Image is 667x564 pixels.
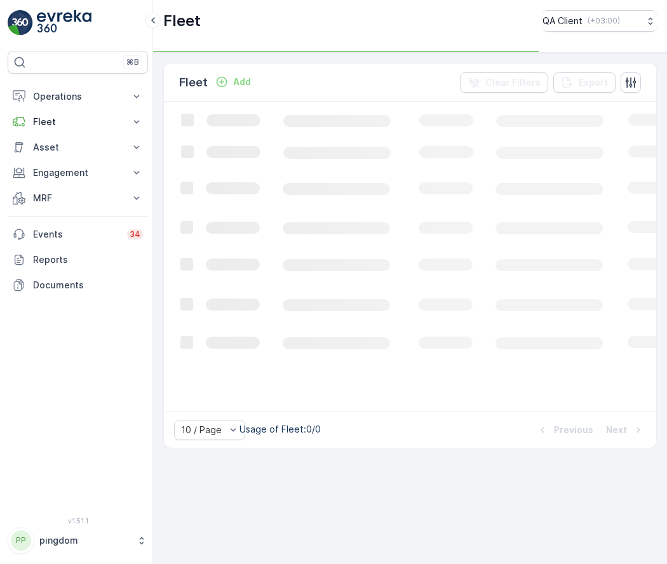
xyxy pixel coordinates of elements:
[485,76,541,89] p: Clear Filters
[542,15,583,27] p: QA Client
[542,10,657,32] button: QA Client(+03:00)
[8,84,148,109] button: Operations
[163,11,201,31] p: Fleet
[33,116,123,128] p: Fleet
[8,272,148,298] a: Documents
[8,109,148,135] button: Fleet
[33,141,123,154] p: Asset
[588,16,620,26] p: ( +03:00 )
[11,530,31,551] div: PP
[553,72,616,93] button: Export
[33,228,119,241] p: Events
[460,72,548,93] button: Clear Filters
[535,422,595,438] button: Previous
[8,160,148,185] button: Engagement
[33,253,143,266] p: Reports
[605,422,646,438] button: Next
[239,423,321,436] p: Usage of Fleet : 0/0
[126,57,139,67] p: ⌘B
[554,424,593,436] p: Previous
[8,222,148,247] a: Events34
[8,247,148,272] a: Reports
[233,76,251,88] p: Add
[33,279,143,292] p: Documents
[33,166,123,179] p: Engagement
[179,74,208,91] p: Fleet
[130,229,140,239] p: 34
[579,76,608,89] p: Export
[33,90,123,103] p: Operations
[39,534,130,547] p: pingdom
[8,10,33,36] img: logo
[33,192,123,205] p: MRF
[8,185,148,211] button: MRF
[8,527,148,554] button: PPpingdom
[8,135,148,160] button: Asset
[8,517,148,525] span: v 1.51.1
[606,424,627,436] p: Next
[37,10,91,36] img: logo_light-DOdMpM7g.png
[210,74,256,90] button: Add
